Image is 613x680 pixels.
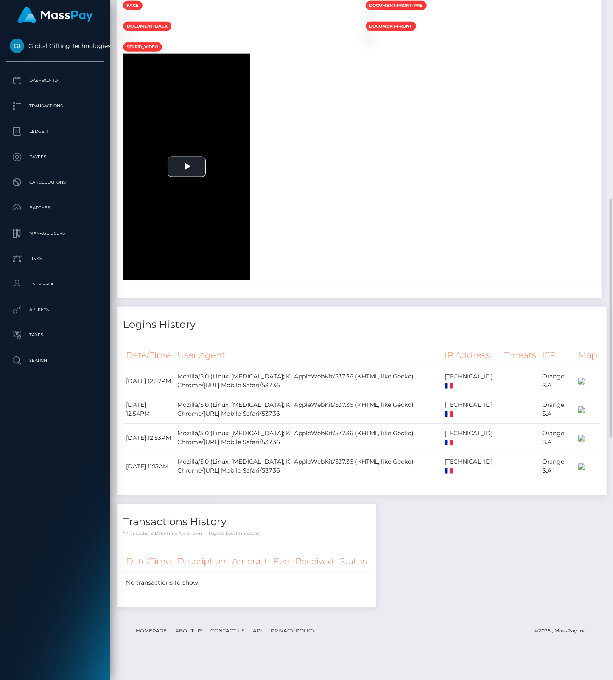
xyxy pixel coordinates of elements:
img: fr.png [445,383,453,389]
td: Mozilla/5.0 (Linux; [MEDICAL_DATA]; K) AppleWebKit/537.36 (KHTML, like Gecko) Chrome/[URL] Mobile... [174,367,442,395]
th: Threats [501,344,539,367]
a: Batches [6,197,104,218]
td: [DATE] 11:13AM [123,452,174,481]
button: Play Video [168,157,206,177]
span: document-front-pre [366,1,427,10]
img: ba1b805a-e74c-431e-be05-b23f6124b7af [123,14,130,20]
div: © 2025 , MassPay Inc. [534,626,594,635]
th: Received [292,550,337,573]
img: 200x100 [578,406,585,413]
a: API Keys [6,299,104,320]
span: document-front [366,22,416,31]
th: Status [337,550,370,573]
a: Payees [6,146,104,168]
a: API [249,624,266,637]
td: Mozilla/5.0 (Linux; [MEDICAL_DATA]; K) AppleWebKit/537.36 (KHTML, like Gecko) Chrome/[URL] Mobile... [174,452,442,481]
div: Video Player [123,54,250,280]
span: Global Gifting Technologies Inc [6,42,104,50]
img: MassPay Logo [17,7,93,23]
img: dd74a816-db90-41ec-a39e-ef155e047a2a [366,14,372,20]
a: Contact Us [207,624,248,637]
img: Global Gifting Technologies Inc [10,39,24,53]
th: Description [174,550,229,573]
th: Amount [229,550,271,573]
a: About Us [172,624,205,637]
td: [TECHNICAL_ID] [442,395,501,424]
p: Taxes [10,329,101,341]
a: Cancellations [6,172,104,193]
td: [DATE] 12:53PM [123,424,174,452]
th: User Agent [174,344,442,367]
th: Fee [271,550,292,573]
a: Manage Users [6,223,104,244]
p: Search [10,354,101,367]
a: Taxes [6,325,104,346]
img: fr.png [445,468,453,474]
h4: Transactions History [123,515,370,529]
img: fr.png [445,440,453,445]
td: Orange S.A [539,395,575,424]
img: 200x100 [578,463,585,470]
p: * Transactions date/time are shown in payee's local timezone [123,530,370,537]
span: face [123,1,143,10]
th: ISP [539,344,575,367]
th: IP Address [442,344,501,367]
p: Dashboard [10,74,101,87]
img: 200x100 [578,435,585,442]
a: Transactions [6,95,104,117]
p: Payees [10,151,101,163]
img: 200x100 [578,378,585,385]
td: Orange S.A [539,424,575,452]
td: [TECHNICAL_ID] [442,424,501,452]
a: Dashboard [6,70,104,91]
p: Cancellations [10,176,101,189]
td: No transactions to show [123,573,370,593]
th: Map [575,344,600,367]
a: Search [6,350,104,371]
a: Homepage [132,624,170,637]
td: [DATE] 12:57PM [123,367,174,395]
p: Links [10,252,101,265]
td: Mozilla/5.0 (Linux; [MEDICAL_DATA]; K) AppleWebKit/537.36 (KHTML, like Gecko) Chrome/[URL] Mobile... [174,395,442,424]
a: User Profile [6,274,104,295]
td: [TECHNICAL_ID] [442,452,501,481]
th: Date/Time [123,344,174,367]
img: e02a1d3b-eb50-402e-bdcf-c2a13d2cdf5c [123,34,130,41]
a: Privacy Policy [267,624,319,637]
h4: Logins History [123,317,600,332]
a: Links [6,248,104,269]
td: [TECHNICAL_ID] [442,367,501,395]
a: Ledger [6,121,104,142]
p: Transactions [10,100,101,112]
th: Date/Time [123,550,174,573]
td: Orange S.A [539,367,575,395]
img: 7ca29211-d30a-4154-8525-669819e6b64b [366,34,372,41]
span: document-back [123,22,171,31]
span: selfid_video [123,42,162,52]
td: [DATE] 12:54PM [123,395,174,424]
p: API Keys [10,303,101,316]
p: Ledger [10,125,101,138]
td: Orange S.A [539,452,575,481]
img: fr.png [445,411,453,417]
td: Mozilla/5.0 (Linux; [MEDICAL_DATA]; K) AppleWebKit/537.36 (KHTML, like Gecko) Chrome/[URL] Mobile... [174,424,442,452]
p: Batches [10,201,101,214]
p: User Profile [10,278,101,291]
p: Manage Users [10,227,101,240]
